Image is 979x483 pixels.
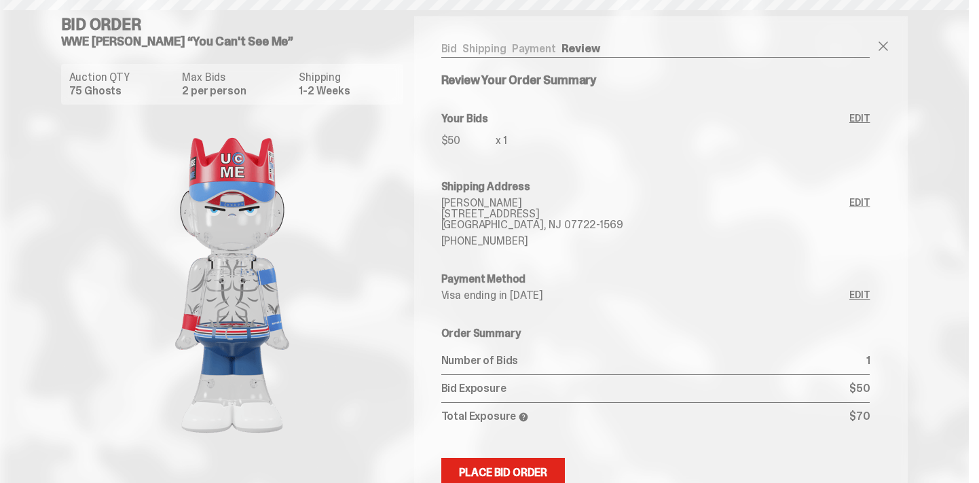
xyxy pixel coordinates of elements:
p: $70 [849,411,870,423]
dt: Auction QTY [69,72,174,83]
dt: Max Bids [182,72,291,83]
h6: Order Summary [441,328,870,339]
img: product image [96,115,368,455]
a: Edit [849,113,870,154]
h5: Review Your Order Summary [441,74,870,86]
dd: 1-2 Weeks [299,86,394,96]
p: [GEOGRAPHIC_DATA], NJ 07722-1569 [441,219,850,230]
dd: 2 per person [182,86,291,96]
p: x 1 [496,135,508,146]
dd: 75 Ghosts [69,86,174,96]
p: Bid Exposure [441,383,849,394]
a: Shipping [462,41,506,56]
a: Payment [512,41,556,56]
p: Visa ending in [DATE] [441,290,850,301]
h4: Bid Order [61,16,414,33]
p: [PERSON_NAME] [441,198,850,209]
h6: Payment Method [441,274,870,285]
p: $50 [849,383,870,394]
h6: Shipping Address [441,181,870,192]
dt: Shipping [299,72,394,83]
p: [PHONE_NUMBER] [441,236,850,247]
a: Edit [849,290,870,301]
p: Total Exposure [441,411,849,423]
p: Number of Bids [441,355,866,366]
h5: WWE [PERSON_NAME] “You Can't See Me” [61,35,414,48]
a: Bid [441,41,458,56]
p: [STREET_ADDRESS] [441,209,850,219]
p: $50 [441,135,496,146]
h6: Your Bids [441,113,850,124]
a: Edit [849,198,870,247]
div: Place Bid Order [459,467,548,478]
a: Review [561,41,600,56]
p: 1 [866,355,870,366]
